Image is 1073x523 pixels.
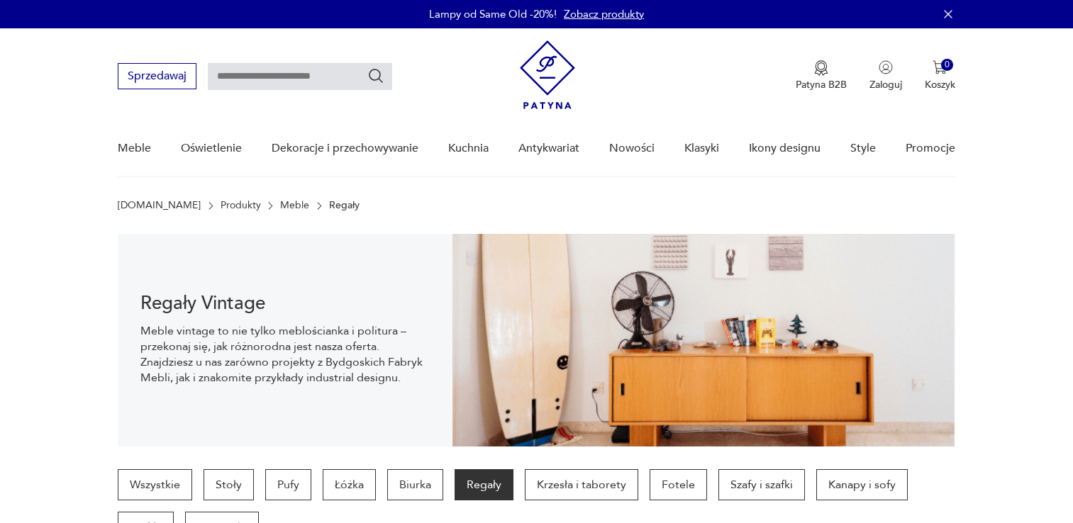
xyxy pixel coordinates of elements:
[118,63,196,89] button: Sprzedawaj
[118,121,151,176] a: Meble
[925,60,955,91] button: 0Koszyk
[925,78,955,91] p: Koszyk
[941,59,953,71] div: 0
[564,7,644,21] a: Zobacz produkty
[448,121,489,176] a: Kuchnia
[796,78,847,91] p: Patyna B2B
[749,121,821,176] a: Ikony designu
[329,200,360,211] p: Regały
[814,60,828,76] img: Ikona medalu
[850,121,876,176] a: Style
[869,60,902,91] button: Zaloguj
[455,469,513,500] a: Regały
[204,469,254,500] a: Stoły
[609,121,655,176] a: Nowości
[118,200,201,211] a: [DOMAIN_NAME]
[221,200,261,211] a: Produkty
[140,295,430,312] h1: Regały Vintage
[181,121,242,176] a: Oświetlenie
[906,121,955,176] a: Promocje
[323,469,376,500] a: Łóżka
[429,7,557,21] p: Lampy od Same Old -20%!
[118,72,196,82] a: Sprzedawaj
[816,469,908,500] a: Kanapy i sofy
[650,469,707,500] a: Fotele
[387,469,443,500] a: Biurka
[869,78,902,91] p: Zaloguj
[118,469,192,500] a: Wszystkie
[684,121,719,176] a: Klasyki
[525,469,638,500] a: Krzesła i taborety
[452,234,955,446] img: dff48e7735fce9207bfd6a1aaa639af4.png
[280,200,309,211] a: Meble
[879,60,893,74] img: Ikonka użytkownika
[367,67,384,84] button: Szukaj
[796,60,847,91] a: Ikona medaluPatyna B2B
[265,469,311,500] a: Pufy
[718,469,805,500] a: Szafy i szafki
[518,121,579,176] a: Antykwariat
[140,323,430,386] p: Meble vintage to nie tylko meblościanka i politura – przekonaj się, jak różnorodna jest nasza ofe...
[520,40,575,109] img: Patyna - sklep z meblami i dekoracjami vintage
[933,60,947,74] img: Ikona koszyka
[272,121,418,176] a: Dekoracje i przechowywanie
[796,60,847,91] button: Patyna B2B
